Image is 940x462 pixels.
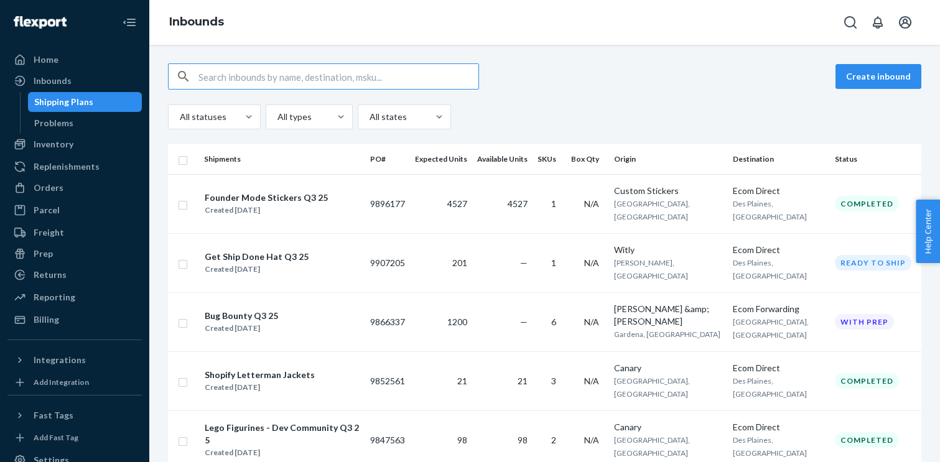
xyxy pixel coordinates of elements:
div: Reporting [34,291,75,303]
button: Fast Tags [7,405,142,425]
img: Flexport logo [14,16,67,29]
div: Shipping Plans [34,96,93,108]
a: Add Fast Tag [7,430,142,445]
div: Orders [34,182,63,194]
span: N/A [584,316,599,327]
a: Shipping Plans [28,92,142,112]
button: Open Search Box [838,10,863,35]
span: — [520,257,528,268]
th: Available Units [472,144,533,174]
span: 21 [457,376,467,386]
input: All statuses [179,111,180,123]
span: Des Plaines, [GEOGRAPHIC_DATA] [733,258,807,280]
div: Get Ship Done Hat Q3 25 [205,251,309,263]
button: Open notifications [865,10,890,35]
div: Created [DATE] [205,322,278,335]
div: Founder Mode Stickers Q3 25 [205,192,328,204]
span: 201 [452,257,467,268]
div: Billing [34,313,59,326]
span: 4527 [508,198,528,209]
div: Inbounds [34,75,72,87]
button: Open account menu [893,10,918,35]
div: Ecom Direct [733,421,825,433]
iframe: Opens a widget where you can chat to one of our agents [859,425,928,456]
a: Returns [7,265,142,285]
a: Parcel [7,200,142,220]
div: Home [34,53,58,66]
span: [GEOGRAPHIC_DATA], [GEOGRAPHIC_DATA] [614,376,690,399]
div: Fast Tags [34,409,73,422]
div: Created [DATE] [205,204,328,216]
span: Gardena, [GEOGRAPHIC_DATA] [614,330,720,339]
div: Created [DATE] [205,446,360,459]
button: Create inbound [835,64,921,89]
a: Orders [7,178,142,198]
div: Inventory [34,138,73,150]
span: 1 [551,198,556,209]
div: Created [DATE] [205,263,309,275]
input: Search inbounds by name, destination, msku... [198,64,478,89]
div: Lego Figurines - Dev Community Q3 25 [205,422,360,446]
div: Parcel [34,204,60,216]
button: Help Center [916,200,940,263]
span: 98 [518,435,528,445]
div: Witly [614,244,723,256]
input: All types [276,111,277,123]
th: PO# [365,144,410,174]
td: 9866337 [365,292,410,351]
div: Problems [34,117,73,129]
td: 9896177 [365,174,410,233]
a: Add Integration [7,375,142,390]
span: [GEOGRAPHIC_DATA], [GEOGRAPHIC_DATA] [614,435,690,458]
ol: breadcrumbs [159,4,234,40]
div: Shopify Letterman Jackets [205,369,315,381]
th: Status [830,144,921,174]
span: 3 [551,376,556,386]
div: Completed [835,196,899,211]
div: Freight [34,226,64,239]
span: 98 [457,435,467,445]
span: Des Plaines, [GEOGRAPHIC_DATA] [733,435,807,458]
th: Shipments [199,144,365,174]
div: Custom Stickers [614,185,723,197]
button: Integrations [7,350,142,370]
div: Add Integration [34,377,89,387]
div: Canary [614,421,723,433]
span: Des Plaines, [GEOGRAPHIC_DATA] [733,199,807,221]
a: Inbounds [169,15,224,29]
span: N/A [584,198,599,209]
span: [GEOGRAPHIC_DATA], [GEOGRAPHIC_DATA] [614,199,690,221]
span: [GEOGRAPHIC_DATA], [GEOGRAPHIC_DATA] [733,317,809,340]
div: Ecom Forwarding [733,303,825,315]
a: Reporting [7,287,142,307]
div: Integrations [34,354,86,366]
th: Box Qty [566,144,609,174]
div: Completed [835,432,899,448]
a: Replenishments [7,157,142,177]
span: 4527 [447,198,467,209]
a: Home [7,50,142,70]
button: Close Navigation [117,10,142,35]
span: Des Plaines, [GEOGRAPHIC_DATA] [733,376,807,399]
th: SKUs [533,144,566,174]
div: Replenishments [34,160,100,173]
a: Freight [7,223,142,243]
span: 1200 [447,316,467,327]
div: [PERSON_NAME] &amp; [PERSON_NAME] [614,303,723,328]
th: Destination [728,144,830,174]
span: [PERSON_NAME], [GEOGRAPHIC_DATA] [614,258,688,280]
td: 9852561 [365,351,410,410]
div: Ecom Direct [733,185,825,197]
a: Problems [28,113,142,133]
span: 21 [518,376,528,386]
input: All states [368,111,370,123]
div: With prep [835,314,894,330]
div: Returns [34,269,67,281]
a: Prep [7,244,142,264]
span: 1 [551,257,556,268]
div: Ecom Direct [733,362,825,374]
div: Ready to ship [835,255,911,270]
th: Origin [609,144,728,174]
a: Billing [7,310,142,330]
div: Prep [34,247,53,260]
